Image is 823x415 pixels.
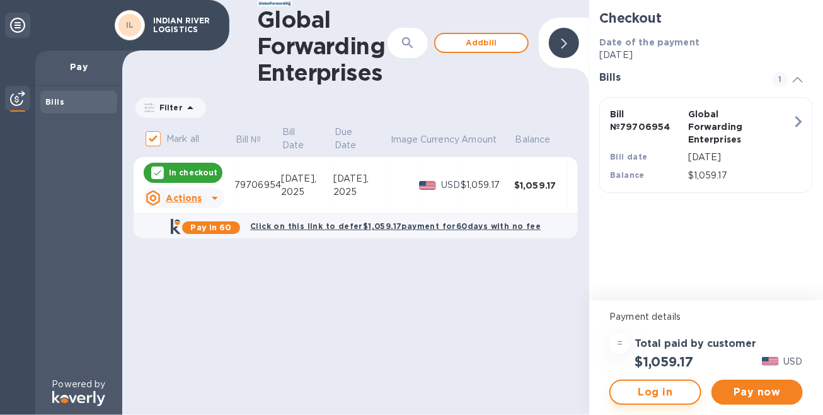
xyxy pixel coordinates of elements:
p: $1,059.17 [688,169,792,182]
p: [DATE] [688,151,792,164]
h3: Bills [599,72,757,84]
div: $1,059.17 [461,178,514,192]
div: $1,059.17 [514,179,568,192]
span: Amount [462,133,514,146]
b: Bill date [610,152,648,161]
span: Bill № [236,133,278,146]
img: USD [419,181,436,190]
button: Bill №79706954Global Forwarding EnterprisesBill date[DATE]Balance$1,059.17 [599,97,813,193]
p: INDIAN RIVER LOGISTICS [153,16,216,34]
span: 1 [773,72,788,87]
p: USD [784,355,803,368]
div: 79706954 [234,178,281,192]
button: Log in [609,380,701,405]
p: In checkout [169,167,217,178]
div: [DATE], [281,172,333,185]
u: Actions [166,193,202,203]
p: Bill № [236,133,262,146]
h3: Total paid by customer [635,338,756,350]
p: Filter [154,102,183,113]
p: [DATE] [599,49,813,62]
b: Click on this link to defer $1,059.17 payment for 60 days with no fee [250,221,541,231]
div: [DATE], [333,172,389,185]
b: Date of the payment [599,37,699,47]
b: Bills [45,97,64,107]
button: Pay now [711,380,803,405]
p: Powered by [52,378,105,391]
p: Mark all [166,132,199,146]
p: Payment details [609,310,803,324]
span: Add bill [446,35,517,50]
h1: Global Forwarding Enterprises [257,6,388,86]
div: 2025 [281,185,333,199]
span: Due Date [335,126,389,152]
p: Currency [420,133,459,146]
span: Balance [515,133,567,146]
p: Image [391,133,418,146]
p: Amount [462,133,497,146]
b: Balance [610,170,645,180]
p: Bill Date [282,126,316,152]
img: USD [762,357,779,366]
p: Due Date [335,126,372,152]
h2: Checkout [599,10,813,26]
div: 2025 [333,185,389,199]
p: Pay [45,61,112,73]
button: Addbill [434,33,529,53]
b: IL [126,20,134,30]
img: Logo [52,391,105,406]
span: Bill Date [282,126,333,152]
p: Balance [515,133,551,146]
p: Bill № 79706954 [610,108,683,133]
h2: $1,059.17 [635,354,693,370]
b: Pay in 60 [191,223,232,232]
p: Global Forwarding Enterprises [688,108,761,146]
span: Pay now [722,385,793,400]
div: = [609,334,630,354]
p: USD [441,178,461,192]
span: Log in [621,385,689,400]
